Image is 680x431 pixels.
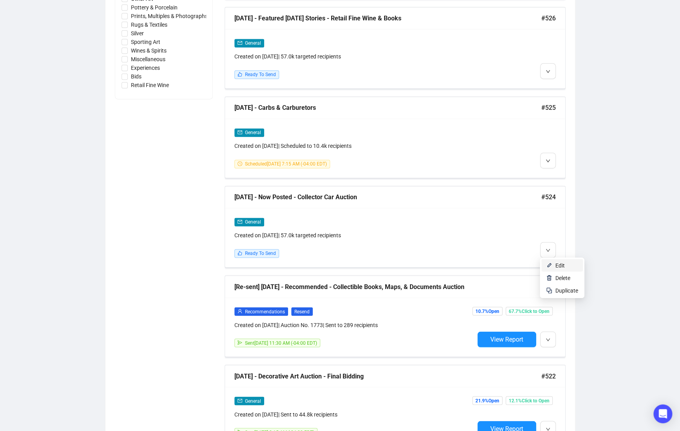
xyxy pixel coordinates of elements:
[555,275,570,281] span: Delete
[234,103,541,113] div: [DATE] - Carbs & Carburetors
[245,130,261,135] span: General
[472,396,502,405] span: 21.9% Open
[245,40,261,46] span: General
[234,231,474,240] div: Created on [DATE] | 57.0k targeted recipients
[128,64,163,72] span: Experiences
[225,96,566,178] a: [DATE] - Carbs & Carburetors#525mailGeneralCreated on [DATE]| Scheduled to 10.4k recipientsclock-...
[238,40,242,45] span: mail
[245,161,327,167] span: Scheduled [DATE] 7:15 AM (-04:00 EDT)
[541,103,556,113] span: #525
[653,404,672,423] div: Open Intercom Messenger
[555,262,565,268] span: Edit
[472,307,502,315] span: 10.7% Open
[128,72,145,81] span: Bids
[234,142,474,150] div: Created on [DATE] | Scheduled to 10.4k recipients
[555,287,578,293] span: Duplicate
[234,13,541,23] div: [DATE] - Featured [DATE] Stories - Retail Fine Wine & Books
[541,371,556,381] span: #522
[234,52,474,61] div: Created on [DATE] | 57.0k targeted recipients
[128,12,211,20] span: Prints, Multiples & Photographs
[238,340,242,345] span: send
[238,72,242,76] span: like
[546,69,550,74] span: down
[128,46,170,55] span: Wines & Spirits
[546,158,550,163] span: down
[546,337,550,342] span: down
[225,186,566,267] a: [DATE] - Now Posted - Collector Car Auction#524mailGeneralCreated on [DATE]| 57.0k targeted recip...
[128,29,147,38] span: Silver
[477,331,536,347] button: View Report
[234,410,474,418] div: Created on [DATE] | Sent to 44.8k recipients
[238,309,242,313] span: user
[546,262,552,268] img: svg+xml;base64,PHN2ZyB4bWxucz0iaHR0cDovL3d3dy53My5vcmcvMjAwMC9zdmciIHhtbG5zOnhsaW5rPSJodHRwOi8vd3...
[546,287,552,293] img: svg+xml;base64,PHN2ZyB4bWxucz0iaHR0cDovL3d3dy53My5vcmcvMjAwMC9zdmciIHdpZHRoPSIyNCIgaGVpZ2h0PSIyNC...
[238,398,242,403] span: mail
[225,7,566,89] a: [DATE] - Featured [DATE] Stories - Retail Fine Wine & Books#526mailGeneralCreated on [DATE]| 57.0...
[245,251,276,256] span: Ready To Send
[128,55,169,64] span: Miscellaneous
[238,130,242,135] span: mail
[128,20,170,29] span: Rugs & Textiles
[225,275,566,357] a: [Re-sent] [DATE] - Recommended - Collectible Books, Maps, & Documents Auction#523userRecommendati...
[541,13,556,23] span: #526
[506,307,553,315] span: 67.7% Click to Open
[238,161,242,166] span: clock-circle
[245,309,285,314] span: Recommendations
[506,396,553,405] span: 12.1% Click to Open
[245,219,261,225] span: General
[541,192,556,202] span: #524
[238,251,242,255] span: like
[128,38,163,46] span: Sporting Art
[128,81,172,89] span: Retail Fine Wine
[234,371,541,381] div: [DATE] - Decorative Art Auction - Final Bidding
[245,398,261,404] span: General
[128,3,181,12] span: Pottery & Porcelain
[490,335,523,343] span: View Report
[234,320,474,329] div: Created on [DATE] | Auction No. 1773 | Sent to 289 recipients
[234,192,541,202] div: [DATE] - Now Posted - Collector Car Auction
[546,275,552,281] img: svg+xml;base64,PHN2ZyB4bWxucz0iaHR0cDovL3d3dy53My5vcmcvMjAwMC9zdmciIHhtbG5zOnhsaW5rPSJodHRwOi8vd3...
[245,72,276,77] span: Ready To Send
[291,307,313,316] span: Resend
[546,248,550,253] span: down
[238,219,242,224] span: mail
[234,282,541,291] div: [Re-sent] [DATE] - Recommended - Collectible Books, Maps, & Documents Auction
[245,340,317,346] span: Sent [DATE] 11:30 AM (-04:00 EDT)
